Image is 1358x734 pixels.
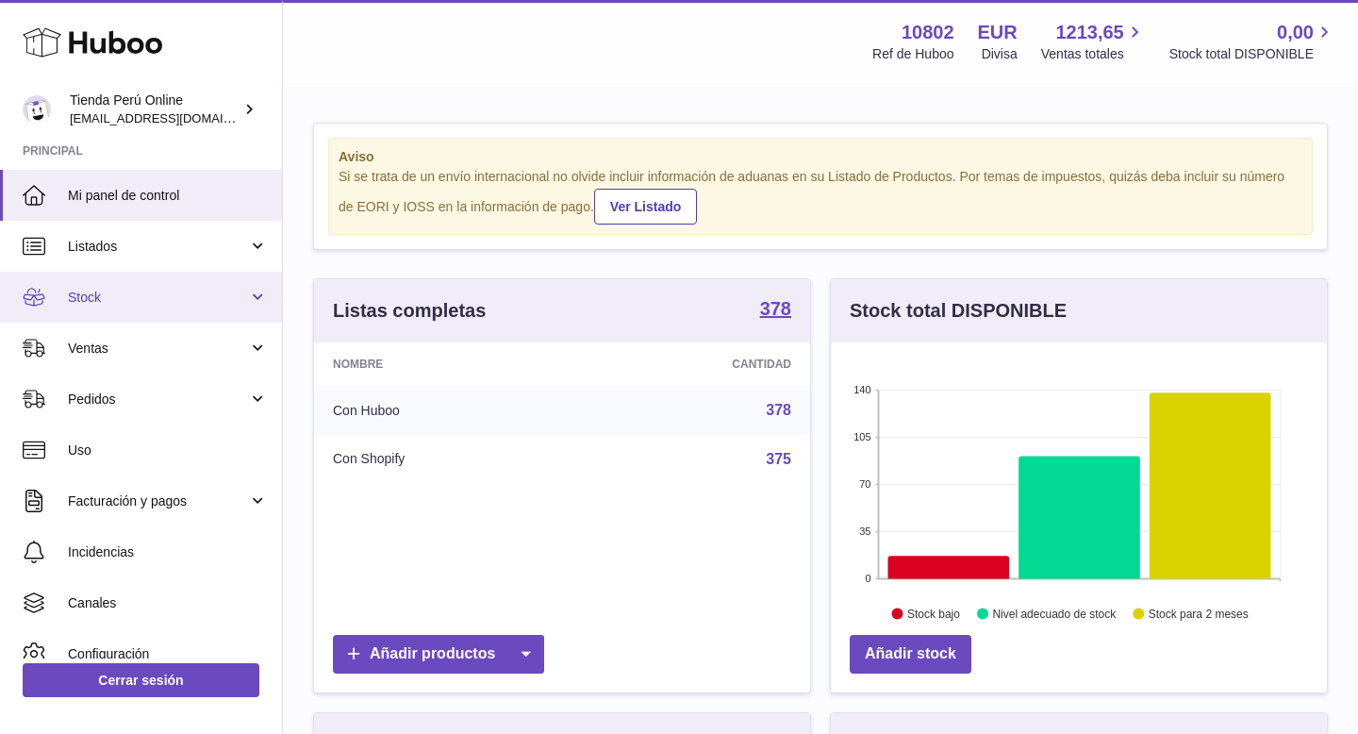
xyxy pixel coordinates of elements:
a: 375 [766,451,791,467]
span: [EMAIL_ADDRESS][DOMAIN_NAME] [70,110,277,125]
text: 105 [853,431,870,442]
span: Configuración [68,645,268,663]
a: Cerrar sesión [23,663,259,697]
a: 378 [766,402,791,418]
span: Stock [68,289,248,307]
text: 0 [865,573,870,584]
strong: 378 [760,299,791,318]
div: Divisa [982,45,1018,63]
th: Nombre [314,342,577,386]
a: 0,00 Stock total DISPONIBLE [1169,20,1335,63]
strong: Aviso [339,148,1302,166]
h3: Stock total DISPONIBLE [850,298,1067,324]
text: 140 [853,384,870,395]
span: 1213,65 [1055,20,1123,45]
h3: Listas completas [333,298,486,324]
a: Ver Listado [594,189,697,225]
text: Stock para 2 meses [1149,607,1249,620]
span: Incidencias [68,543,268,561]
span: Listados [68,238,248,256]
span: 0,00 [1277,20,1314,45]
text: Stock bajo [907,607,960,620]
a: Añadir productos [333,635,544,674]
span: Pedidos [68,391,248,409]
img: contacto@tiendaperuonline.com [23,95,51,124]
span: Facturación y pagos [68,492,248,510]
td: Con Shopify [314,435,577,484]
text: 70 [859,478,870,490]
text: 35 [859,525,870,537]
td: Con Huboo [314,386,577,435]
div: Si se trata de un envío internacional no olvide incluir información de aduanas en su Listado de P... [339,168,1302,225]
span: Mi panel de control [68,187,268,205]
text: Nivel adecuado de stock [992,607,1117,620]
strong: 10802 [902,20,954,45]
a: Añadir stock [850,635,971,674]
span: Stock total DISPONIBLE [1169,45,1335,63]
a: 378 [760,299,791,322]
span: Uso [68,442,268,459]
a: 1213,65 Ventas totales [1041,20,1146,63]
div: Ref de Huboo [872,45,953,63]
div: Tienda Perú Online [70,92,240,127]
span: Ventas [68,340,248,358]
strong: EUR [978,20,1018,45]
span: Canales [68,594,268,612]
span: Ventas totales [1041,45,1146,63]
th: Cantidad [577,342,810,386]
